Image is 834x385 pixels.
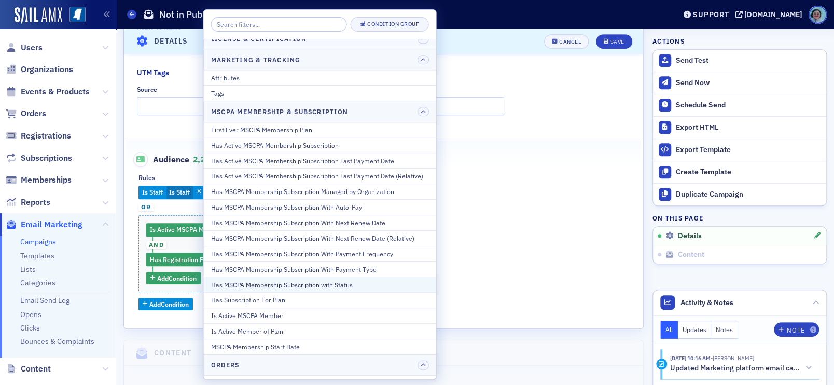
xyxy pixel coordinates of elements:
button: AddCondition [146,272,201,285]
button: Note [774,322,819,337]
img: SailAMX [15,7,62,24]
div: Duplicate Campaign [676,190,821,199]
span: Orders [21,108,46,119]
h5: Updated Marketing platform email campaign: Not in Public Practice Industry Conference 2025 [670,364,802,373]
button: [DOMAIN_NAME] [735,11,806,18]
div: Rules [138,174,155,182]
button: Has Active MSCPA Membership Subscription Last Payment Date (Relative) [203,168,436,184]
div: Has MSCPA Membership Subscription With Payment Frequency [211,249,428,258]
span: Is Active MSCPA Member [150,225,223,233]
div: Support [693,10,729,19]
button: Has MSCPA Membership Subscription Managed by Organization [203,184,436,199]
span: Audience [133,152,190,167]
div: Has MSCPA Membership Subscription With Next Renew Date [211,218,428,227]
a: Campaigns [20,237,56,246]
div: Tags [211,89,428,98]
a: Organizations [6,64,73,75]
span: Reports [21,197,50,208]
div: Has MSCPA Membership Subscription With Next Renew Date (Relative) [211,233,428,243]
h4: MSCPA Membership & Subscription [211,107,347,116]
time: 10/8/2025 10:16 AM [670,354,710,362]
div: Activity [656,359,667,369]
span: Is Staff [142,188,163,196]
button: Has Active MSCPA Membership Subscription Last Payment Date [203,153,436,168]
div: Has Active MSCPA Membership Subscription Last Payment Date (Relative) [211,171,428,181]
div: Has MSCPA Membership Subscription With Payment Type [211,265,428,274]
div: Has Active MSCPA Membership Subscription [211,141,428,150]
span: Has Registration For Product [150,255,234,264]
div: Source [137,86,157,93]
div: Send Test [676,56,821,65]
button: Send Test [653,50,826,72]
div: Has MSCPA Membership Subscription with Status [211,280,428,290]
a: Orders [6,108,46,119]
span: Events & Products [21,86,90,98]
a: Email Marketing [6,219,82,230]
div: Has Active MSCPA Membership [146,223,336,237]
a: Users [6,42,43,53]
a: Templates [20,251,54,260]
span: Subscriptions [21,153,72,164]
span: Users [21,42,43,53]
h4: Marketing & Tracking [211,55,300,64]
button: Updates [678,321,712,339]
a: Clicks [20,323,40,333]
a: Bounces & Complaints [20,337,94,346]
div: Has MSCPA Membership Subscription Managed by Organization [211,187,428,196]
div: Export Template [676,145,821,155]
span: Organizations [21,64,73,75]
button: Duplicate Campaign [653,183,826,205]
div: Create Template [676,168,821,177]
a: Content [6,363,51,375]
button: and [146,237,166,253]
a: Subscriptions [6,153,72,164]
div: Schedule Send [676,101,821,110]
button: Has MSCPA Membership Subscription With Payment Frequency [203,246,436,262]
span: Memberships [21,174,72,186]
span: 2,239 Subscribers [193,154,349,164]
button: Has MSCPA Membership Subscription With Auto-Pay [203,199,436,215]
span: Profile [809,6,827,24]
button: MSCPA Membership Start Date [203,339,436,354]
h4: Content [154,348,192,359]
div: Is Staff [138,186,205,199]
span: and [146,241,166,249]
input: Search filters... [211,17,346,32]
div: Is Active Member of Plan [211,326,428,336]
button: Is Active Member of Plan [203,323,436,339]
button: Send Now [653,72,826,94]
button: AddCondition [138,298,193,311]
button: Attributes [203,70,436,85]
div: UTM Tags [137,67,169,78]
button: Has MSCPA Membership Subscription With Next Renew Date [203,215,436,230]
div: Industry Conference [10/22/2025 8:30am] [146,253,390,266]
div: Cancel [559,39,581,45]
button: or [138,199,154,216]
span: Content [677,250,704,259]
div: Save [610,39,624,45]
span: Content [21,363,51,375]
a: Registrations [6,130,71,142]
button: Notes [711,321,738,339]
a: Export Template [653,139,826,161]
div: Condition Group [367,21,419,27]
button: Is Active MSCPA Member [203,308,436,323]
span: Rachel Shirley [710,354,754,362]
button: Has MSCPA Membership Subscription with Status [203,277,436,292]
div: Send Now [676,78,821,88]
span: Details [677,231,701,241]
a: Lists [20,265,36,274]
div: Has Subscription For Plan [211,295,428,305]
img: SailAMX [69,7,86,23]
a: Export HTML [653,116,826,139]
h4: Actions [652,36,685,46]
div: Is Active MSCPA Member [211,311,428,320]
button: Tags [203,85,436,101]
div: Note [787,327,804,333]
div: Has Active MSCPA Membership Subscription Last Payment Date [211,156,428,166]
span: Add Condition [157,273,197,283]
button: Save [596,34,632,49]
a: View Homepage [62,7,86,24]
a: Categories [20,278,55,287]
